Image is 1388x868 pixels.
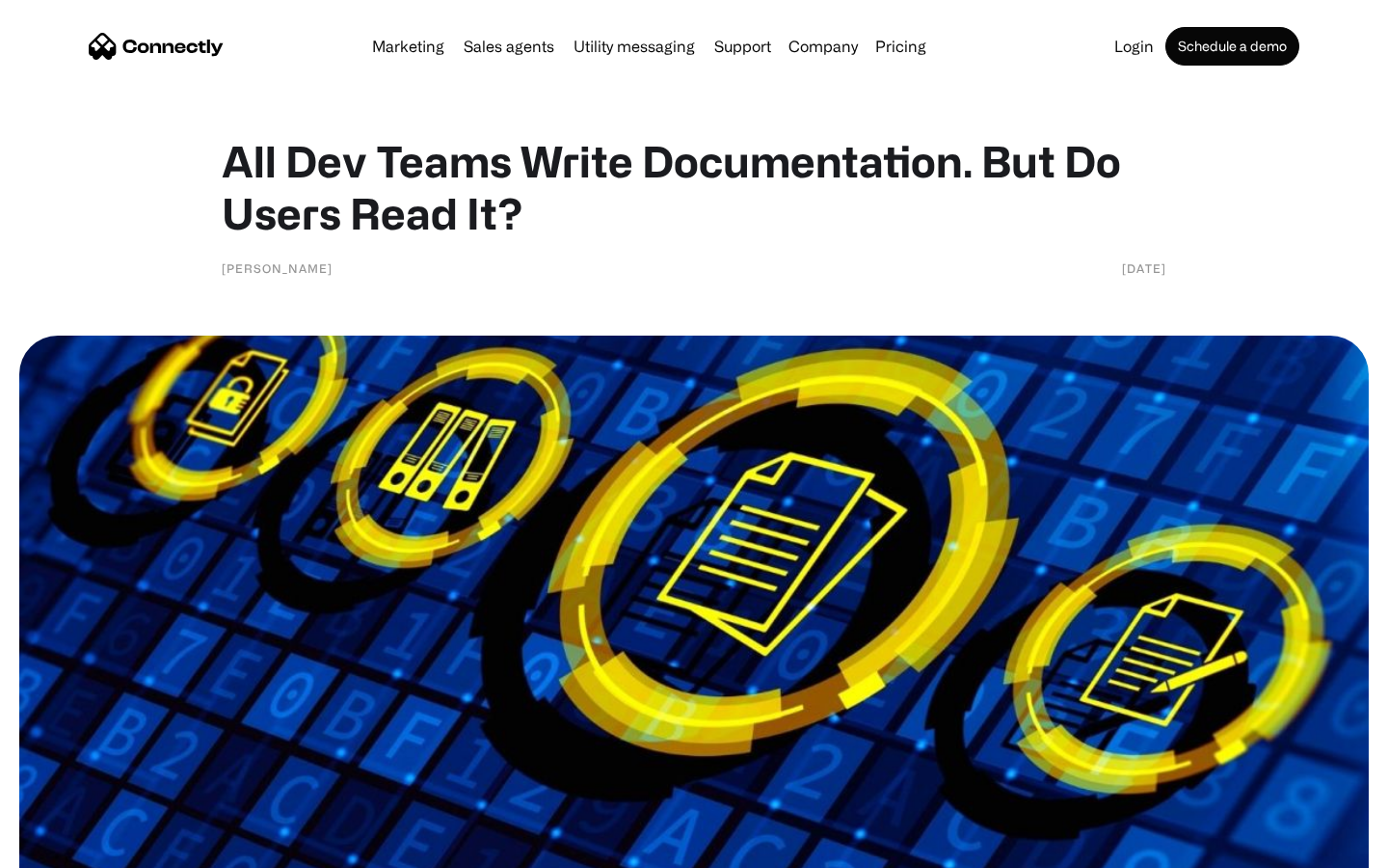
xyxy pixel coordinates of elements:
[566,39,703,54] a: Utility messaging
[364,39,452,54] a: Marketing
[707,39,779,54] a: Support
[1165,27,1299,66] a: Schedule a demo
[39,834,116,861] ul: Language list
[456,39,562,54] a: Sales agents
[222,135,1166,239] h1: All Dev Teams Write Documentation. But Do Users Read It?
[19,834,116,861] aside: Language selected: English
[783,33,864,60] div: Company
[867,39,934,54] a: Pricing
[1122,258,1166,278] div: [DATE]
[788,33,858,60] div: Company
[222,258,333,278] div: [PERSON_NAME]
[89,32,224,61] a: home
[1107,39,1161,54] a: Login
